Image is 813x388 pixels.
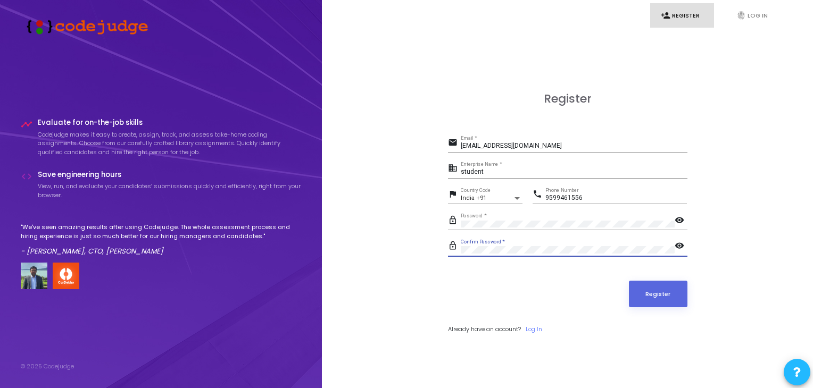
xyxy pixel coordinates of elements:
i: code [21,171,32,182]
mat-icon: business [448,163,461,175]
p: "We've seen amazing results after using Codejudge. The whole assessment process and hiring experi... [21,223,302,240]
div: © 2025 Codejudge [21,362,74,371]
input: Enterprise Name [461,168,687,176]
h4: Evaluate for on-the-job skills [38,119,302,127]
mat-icon: email [448,137,461,150]
input: Phone Number [545,195,687,202]
span: India +91 [461,195,486,201]
img: user image [21,263,47,289]
button: Register [629,281,687,307]
h3: Register [448,92,687,106]
mat-icon: visibility [675,240,687,253]
i: timeline [21,119,32,130]
p: View, run, and evaluate your candidates’ submissions quickly and efficiently, right from your bro... [38,182,302,199]
img: company-logo [53,263,79,289]
em: - [PERSON_NAME], CTO, [PERSON_NAME] [21,246,163,256]
mat-icon: visibility [675,215,687,227]
mat-icon: phone [533,189,545,201]
mat-icon: lock_outline [448,240,461,253]
a: Log In [526,325,542,334]
p: Codejudge makes it easy to create, assign, track, and assess take-home coding assignments. Choose... [38,130,302,157]
h4: Save engineering hours [38,171,302,179]
a: person_addRegister [650,3,714,28]
i: person_add [661,11,670,20]
input: Email [461,142,687,150]
mat-icon: flag [448,189,461,201]
span: Already have an account? [448,325,521,333]
i: fingerprint [736,11,746,20]
a: fingerprintLog In [726,3,790,28]
mat-icon: lock_outline [448,215,461,227]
